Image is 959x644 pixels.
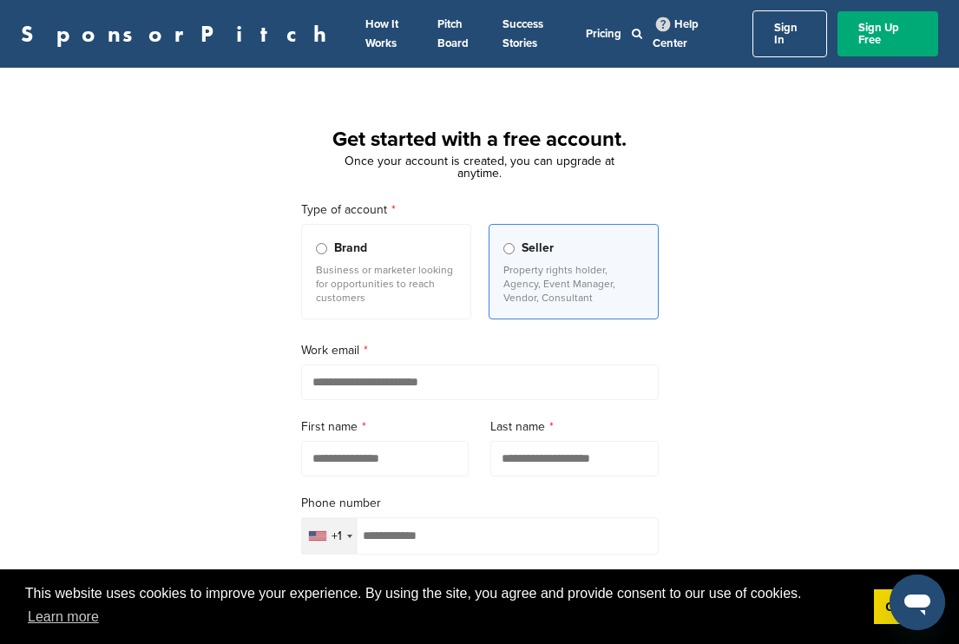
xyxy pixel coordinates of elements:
[316,263,457,305] p: Business or marketer looking for opportunities to reach customers
[25,604,102,630] a: learn more about cookies
[437,17,469,50] a: Pitch Board
[522,239,554,258] span: Seller
[332,530,342,542] div: +1
[890,575,945,630] iframe: Button to launch messaging window
[365,17,398,50] a: How It Works
[752,10,827,57] a: Sign In
[301,494,659,513] label: Phone number
[586,27,621,41] a: Pricing
[301,200,659,220] label: Type of account
[503,243,515,254] input: Seller Property rights holder, Agency, Event Manager, Vendor, Consultant
[25,583,860,630] span: This website uses cookies to improve your experience. By using the site, you agree and provide co...
[301,417,470,437] label: First name
[503,263,644,305] p: Property rights holder, Agency, Event Manager, Vendor, Consultant
[653,14,699,54] a: Help Center
[502,17,543,50] a: Success Stories
[280,124,680,155] h1: Get started with a free account.
[302,518,358,554] div: Selected country
[301,341,659,360] label: Work email
[316,243,327,254] input: Brand Business or marketer looking for opportunities to reach customers
[490,417,659,437] label: Last name
[345,154,614,181] span: Once your account is created, you can upgrade at anytime.
[334,239,367,258] span: Brand
[21,23,338,45] a: SponsorPitch
[874,589,934,624] a: dismiss cookie message
[837,11,938,56] a: Sign Up Free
